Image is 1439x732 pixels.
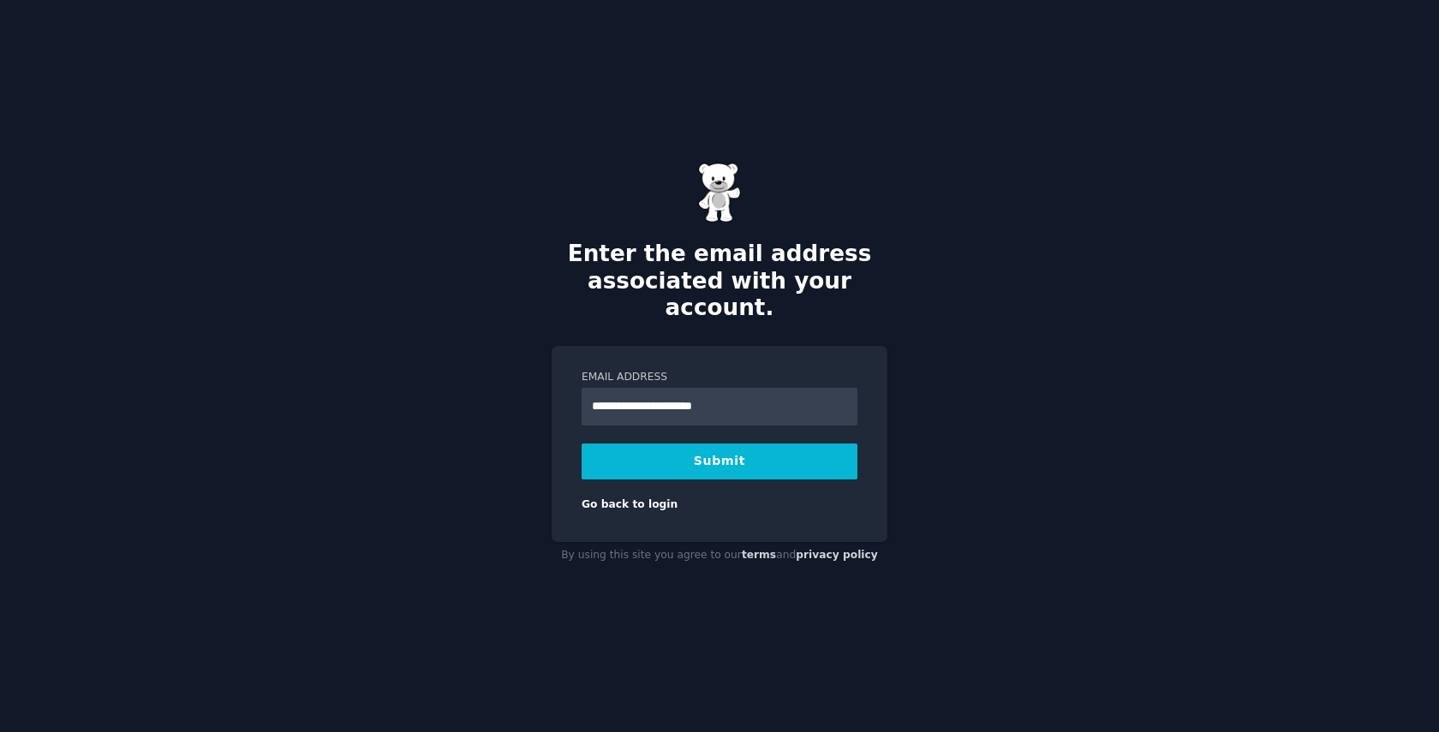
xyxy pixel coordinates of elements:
[796,549,878,561] a: privacy policy
[582,370,857,385] label: Email Address
[552,241,887,322] h2: Enter the email address associated with your account.
[742,549,776,561] a: terms
[552,542,887,569] div: By using this site you agree to our and
[582,498,678,510] a: Go back to login
[582,443,857,479] button: Submit
[698,163,741,223] img: Gummy Bear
